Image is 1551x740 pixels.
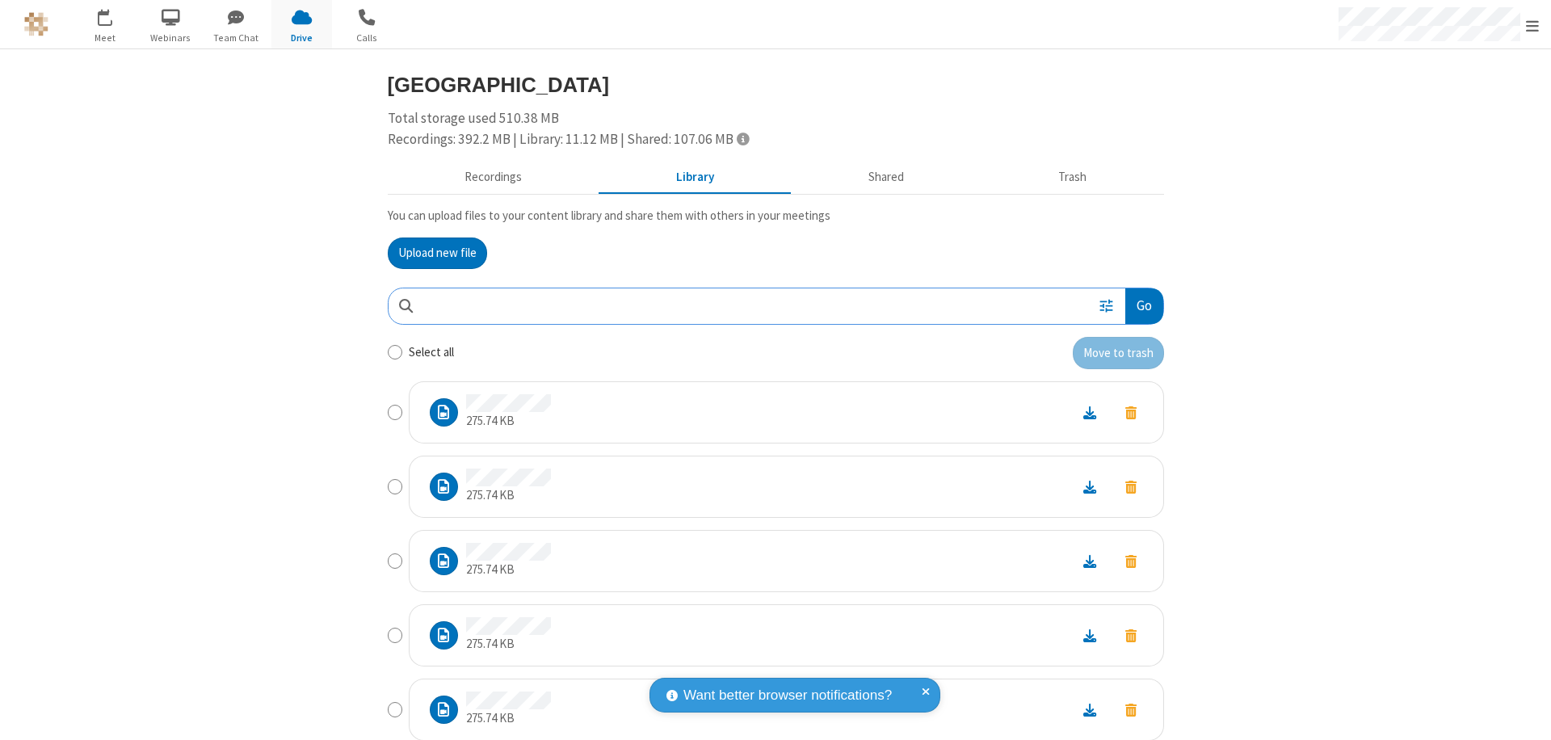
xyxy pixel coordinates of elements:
[1073,337,1164,369] button: Move to trash
[466,561,551,579] p: 275.74 KB
[792,162,981,193] button: Shared during meetings
[1111,624,1151,646] button: Move to trash
[1069,626,1111,645] a: Download file
[466,486,551,505] p: 275.74 KB
[737,132,749,145] span: Totals displayed include files that have been moved to the trash.
[409,343,454,362] label: Select all
[599,162,792,193] button: Content library
[1111,402,1151,423] button: Move to trash
[1069,477,1111,496] a: Download file
[141,31,201,45] span: Webinars
[1111,550,1151,572] button: Move to trash
[388,207,1164,225] p: You can upload files to your content library and share them with others in your meetings
[981,162,1164,193] button: Trash
[24,12,48,36] img: QA Selenium DO NOT DELETE OR CHANGE
[1111,699,1151,721] button: Move to trash
[388,162,599,193] button: Recorded meetings
[1069,552,1111,570] a: Download file
[1069,700,1111,719] a: Download file
[388,108,1164,149] div: Total storage used 510.38 MB
[206,31,267,45] span: Team Chat
[1511,698,1539,729] iframe: Chat
[75,31,136,45] span: Meet
[1069,403,1111,422] a: Download file
[466,635,551,654] p: 275.74 KB
[388,238,487,270] button: Upload new file
[388,74,1164,96] h3: [GEOGRAPHIC_DATA]
[466,412,551,431] p: 275.74 KB
[1111,476,1151,498] button: Move to trash
[337,31,397,45] span: Calls
[271,31,332,45] span: Drive
[683,685,892,706] span: Want better browser notifications?
[1125,288,1162,325] button: Go
[466,709,551,728] p: 275.74 KB
[109,9,120,21] div: 1
[388,129,1164,150] div: Recordings: 392.2 MB | Library: 11.12 MB | Shared: 107.06 MB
